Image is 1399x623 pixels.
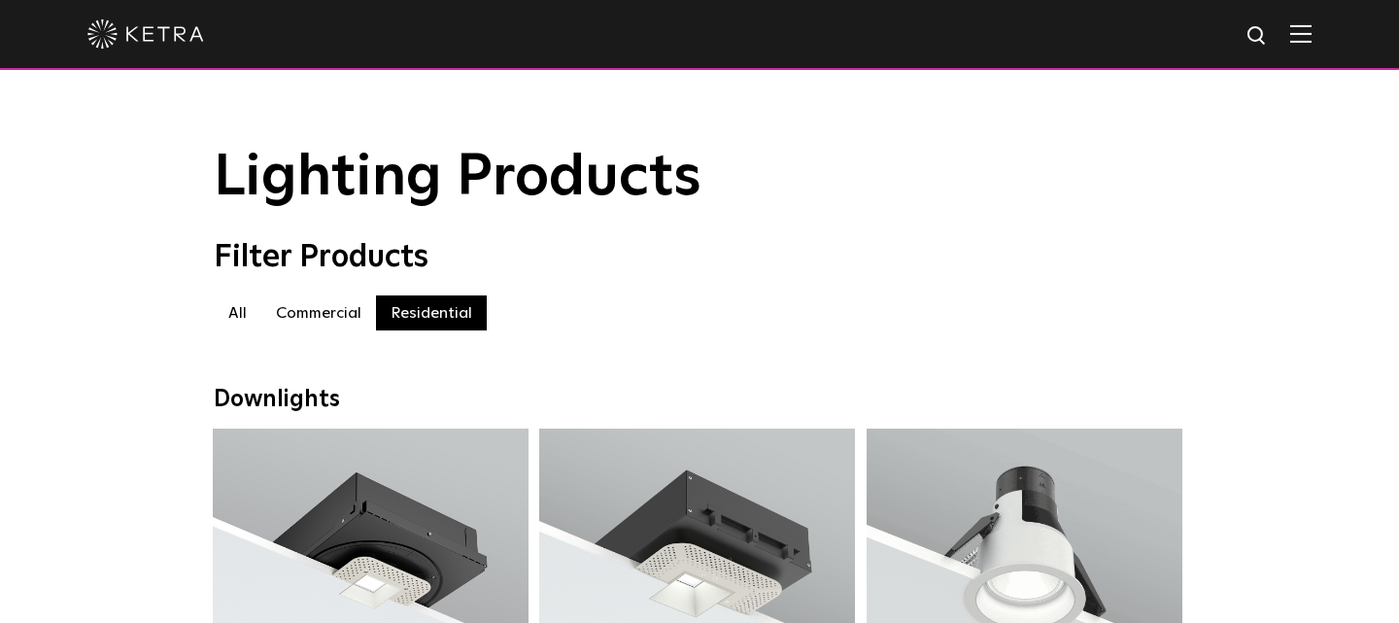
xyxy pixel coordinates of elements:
img: search icon [1245,24,1270,49]
span: Lighting Products [214,149,701,207]
label: All [214,295,261,330]
label: Residential [376,295,487,330]
img: ketra-logo-2019-white [87,19,204,49]
label: Commercial [261,295,376,330]
div: Filter Products [214,239,1185,276]
div: Downlights [214,386,1185,414]
img: Hamburger%20Nav.svg [1290,24,1312,43]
